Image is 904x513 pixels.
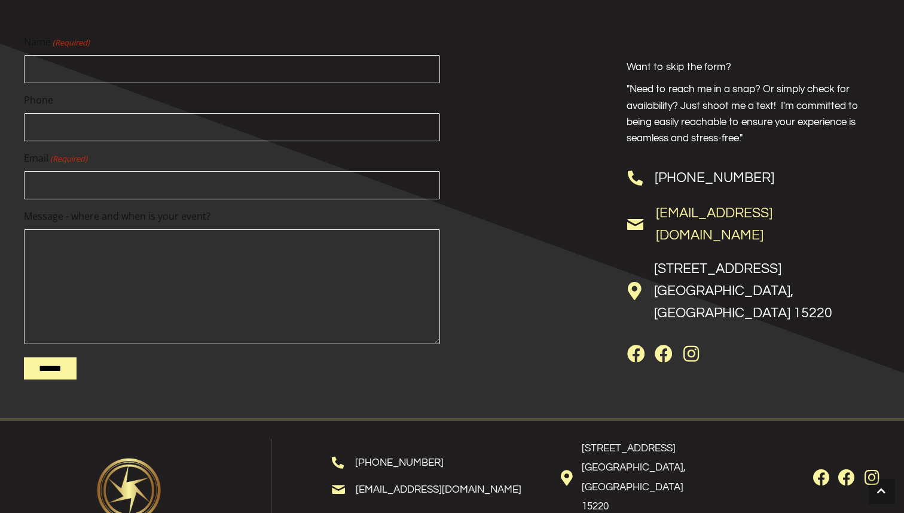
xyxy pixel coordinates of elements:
[24,35,440,50] label: Name
[838,469,855,486] a: Facebook (videography)
[50,153,88,165] span: (Required)
[682,345,701,364] a: Instagram
[813,469,830,486] a: Facebook
[24,93,440,108] label: Phone
[863,469,880,486] a: Instagram
[24,151,440,166] label: Email
[355,457,444,468] a: [PHONE_NUMBER]
[654,262,832,320] a: [STREET_ADDRESS][GEOGRAPHIC_DATA], [GEOGRAPHIC_DATA] 15220
[656,206,772,242] a: [EMAIL_ADDRESS][DOMAIN_NAME]
[627,62,731,72] span: Want to skip the form?
[356,484,521,495] a: [EMAIL_ADDRESS][DOMAIN_NAME]
[654,345,673,364] a: Facebook (videography)
[627,345,646,364] a: Facebook
[627,84,859,144] span: "Need to reach me in a snap? Or simply check for availability? Just shoot me a text! I'm committe...
[655,171,774,185] a: [PHONE_NUMBER]
[52,37,90,49] span: (Required)
[24,209,440,224] label: Message - where and when is your event?
[582,443,686,512] a: [STREET_ADDRESS][GEOGRAPHIC_DATA], [GEOGRAPHIC_DATA] 15220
